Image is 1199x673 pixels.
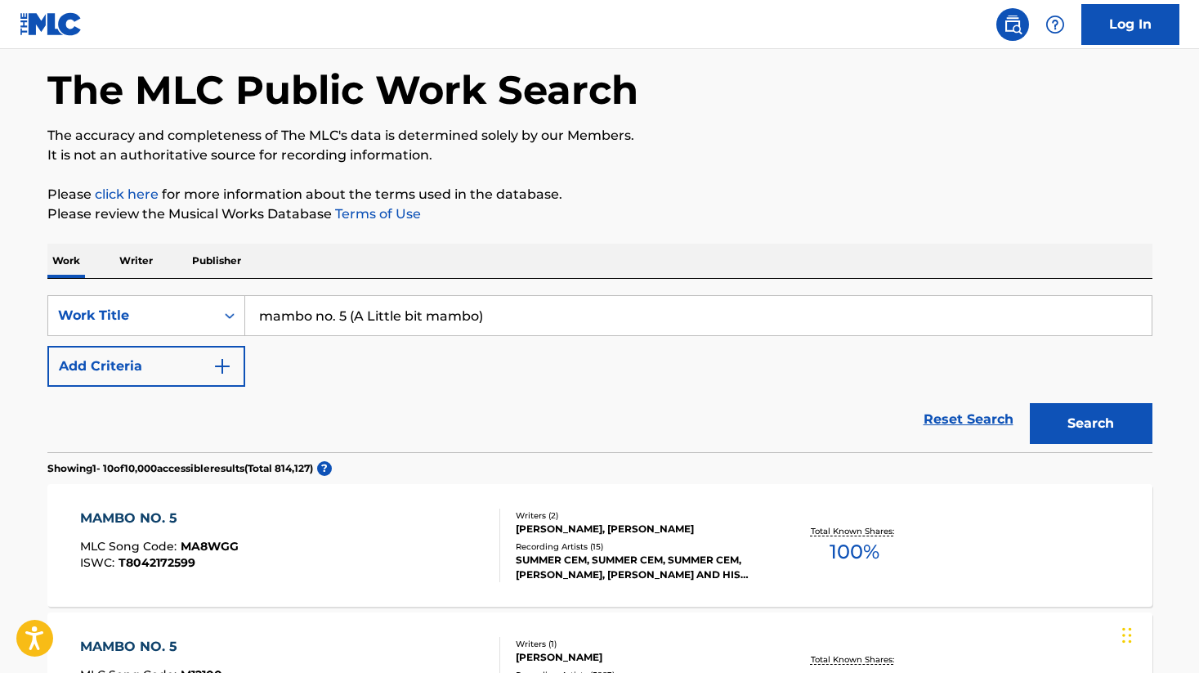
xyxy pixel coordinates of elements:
p: Please review the Musical Works Database [47,204,1152,224]
span: 100 % [830,537,879,567]
div: Writers ( 2 ) [516,509,763,522]
a: MAMBO NO. 5MLC Song Code:MA8WGGISWC:T8042172599Writers (2)[PERSON_NAME], [PERSON_NAME]Recording A... [47,484,1152,607]
a: Terms of Use [332,206,421,222]
div: Drag [1122,611,1132,660]
span: ISWC : [80,555,119,570]
p: Work [47,244,85,278]
div: SUMMER CEM, SUMMER CEM, SUMMER CEM, [PERSON_NAME], [PERSON_NAME] AND HIS ORCHESTRA|[PERSON_NAME] ... [516,553,763,582]
div: MAMBO NO. 5 [80,637,222,657]
a: Log In [1081,4,1179,45]
div: Help [1039,8,1071,41]
div: Work Title [58,306,205,325]
span: MA8WGG [181,539,239,554]
img: 9d2ae6d4665cec9f34b9.svg [213,357,232,376]
div: MAMBO NO. 5 [80,509,239,528]
p: It is not an authoritative source for recording information. [47,146,1152,165]
div: [PERSON_NAME], [PERSON_NAME] [516,522,763,536]
div: Writers ( 1 ) [516,638,763,650]
div: [PERSON_NAME] [516,650,763,665]
img: help [1045,15,1065,34]
h1: The MLC Public Work Search [47,65,638,114]
p: Total Known Shares: [811,525,898,537]
a: click here [95,186,159,202]
p: The accuracy and completeness of The MLC's data is determined solely by our Members. [47,126,1152,146]
div: Recording Artists ( 15 ) [516,541,763,553]
span: MLC Song Code : [80,539,181,554]
p: Writer [114,244,158,278]
img: MLC Logo [20,12,83,36]
a: Public Search [996,8,1029,41]
button: Search [1030,403,1152,444]
p: Please for more information about the terms used in the database. [47,185,1152,204]
button: Add Criteria [47,346,245,387]
p: Total Known Shares: [811,653,898,666]
span: T8042172599 [119,555,195,570]
a: Reset Search [915,402,1022,437]
span: ? [317,461,332,476]
img: search [1003,15,1022,34]
p: Publisher [187,244,246,278]
form: Search Form [47,295,1152,452]
p: Showing 1 - 10 of 10,000 accessible results (Total 814,127 ) [47,461,313,476]
iframe: Chat Widget [1117,594,1199,673]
